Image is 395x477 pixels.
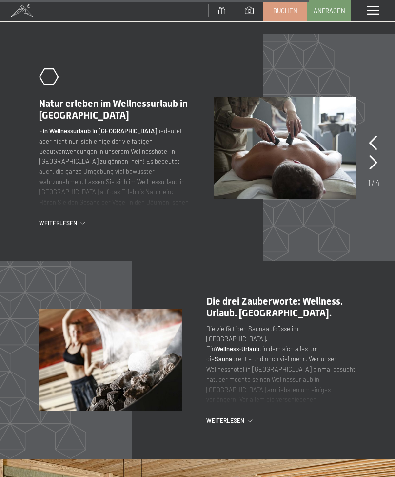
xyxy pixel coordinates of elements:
[273,6,297,15] span: Buchen
[214,97,356,199] img: Ein Wellness-Urlaub in Südtirol – 7.700 m² Spa, 10 Saunen
[39,309,182,411] img: Ein Wellness-Urlaub in Südtirol – 7.700 m² Spa, 10 Saunen
[103,262,183,271] span: Einwilligung Marketing*
[375,178,379,187] span: 4
[206,416,248,425] span: Weiterlesen
[372,178,375,187] span: /
[39,127,157,135] strong: Ein Wellnessurlaub in [GEOGRAPHIC_DATA]
[39,98,188,121] span: Natur erleben im Wellnessurlaub in [GEOGRAPHIC_DATA]
[206,324,356,425] p: Die vielfältigen Saunaaufgüsse im [GEOGRAPHIC_DATA]. Ein , in dem sich alles um die dreht – und n...
[264,0,307,21] a: Buchen
[308,0,351,21] a: Anfragen
[39,219,80,227] span: Weiterlesen
[39,126,189,278] p: bedeutet aber nicht nur, sich einige der vielfältigen Beautyanwendungen in unserem Wellnesshotel ...
[314,6,345,15] span: Anfragen
[206,295,343,319] span: Die drei Zauberworte: Wellness. Urlaub. [GEOGRAPHIC_DATA].
[368,178,371,187] span: 1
